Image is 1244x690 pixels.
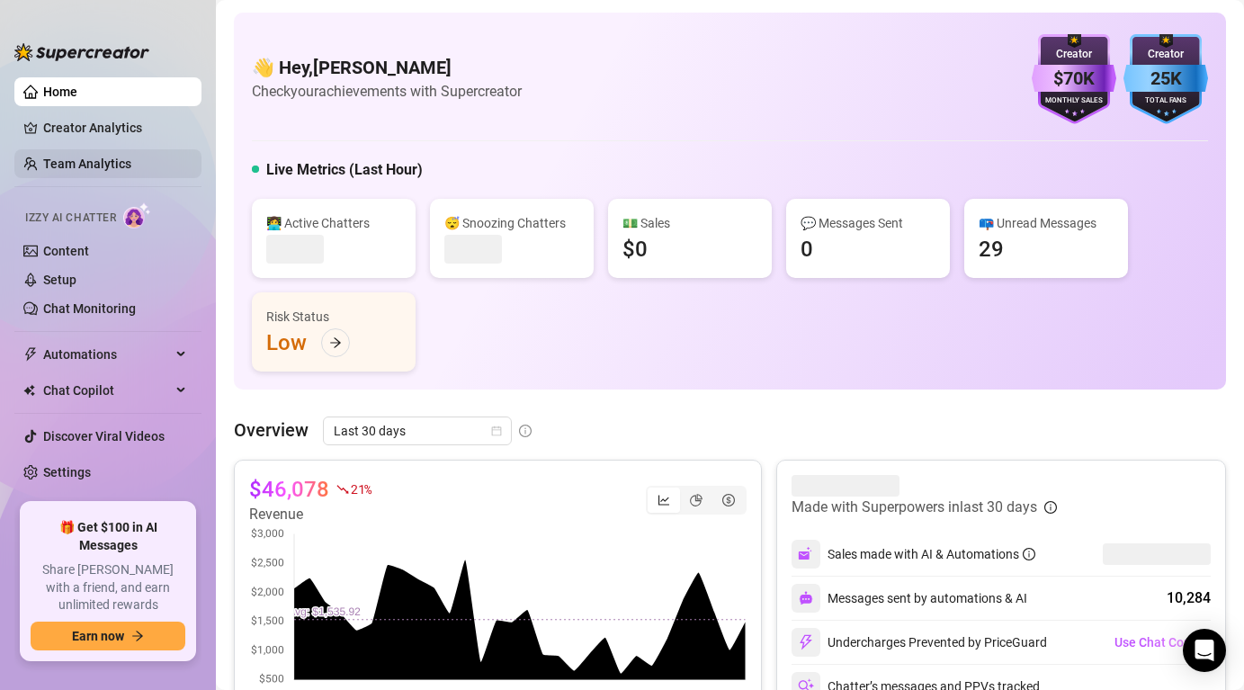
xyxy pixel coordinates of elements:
span: Last 30 days [334,417,501,444]
div: 💬 Messages Sent [801,213,935,233]
img: logo-BBDzfeDw.svg [14,43,149,61]
article: Check your achievements with Supercreator [252,80,522,103]
span: Automations [43,340,171,369]
article: Overview [234,417,309,444]
img: purple-badge-B9DA21FR.svg [1032,34,1116,124]
a: Team Analytics [43,157,131,171]
div: $0 [622,235,648,264]
span: pie-chart [690,494,703,506]
span: Chat Copilot [43,376,171,405]
div: $70K [1032,65,1116,93]
a: Content [43,244,89,258]
div: Monthly Sales [1032,95,1116,107]
h5: Live Metrics (Last Hour) [266,159,423,181]
span: dollar-circle [722,494,735,506]
span: Earn now [72,629,124,643]
div: 💵 Sales [622,213,757,233]
a: Settings [43,465,91,479]
article: Revenue [249,504,371,525]
div: 25K [1123,65,1208,93]
img: Chat Copilot [23,384,35,397]
div: 0 [801,235,813,264]
div: Creator [1032,46,1116,63]
span: calendar [491,426,502,436]
a: Discover Viral Videos [43,429,165,444]
div: 👩‍💻 Active Chatters [266,213,401,233]
div: 29 [979,235,1004,264]
span: Izzy AI Chatter [25,210,116,227]
span: info-circle [1044,501,1057,514]
article: $46,078 [249,475,329,504]
div: Total Fans [1123,95,1208,107]
a: Chat Monitoring [43,301,136,316]
span: Use Chat Copilot [1114,635,1210,650]
img: AI Chatter [123,202,151,229]
span: arrow-right [131,630,144,642]
a: Home [43,85,77,99]
button: Earn nowarrow-right [31,622,185,650]
img: blue-badge-DgoSNQY1.svg [1123,34,1208,124]
img: svg%3e [799,591,813,605]
button: Use Chat Copilot [1114,628,1211,657]
span: 🎁 Get $100 in AI Messages [31,519,185,554]
span: line-chart [658,494,670,506]
span: thunderbolt [23,347,38,362]
div: Messages sent by automations & AI [792,584,1027,613]
span: 21 % [351,480,371,497]
article: Made with Superpowers in last 30 days [792,497,1037,518]
a: Setup [43,273,76,287]
span: fall [336,483,349,496]
div: Open Intercom Messenger [1183,629,1226,672]
div: segmented control [646,486,747,515]
div: 10,284 [1167,587,1211,609]
span: info-circle [519,425,532,437]
div: Sales made with AI & Automations [828,544,1035,564]
span: arrow-right [329,336,342,349]
img: svg%3e [798,634,814,650]
div: 📪 Unread Messages [979,213,1114,233]
img: svg%3e [798,546,814,562]
div: Risk Status [266,307,401,327]
span: Share [PERSON_NAME] with a friend, and earn unlimited rewards [31,561,185,614]
div: 😴 Snoozing Chatters [444,213,579,233]
h4: 👋 Hey, [PERSON_NAME] [252,55,522,80]
div: Creator [1123,46,1208,63]
a: Creator Analytics [43,113,187,142]
div: Undercharges Prevented by PriceGuard [792,628,1047,657]
span: info-circle [1023,548,1035,560]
